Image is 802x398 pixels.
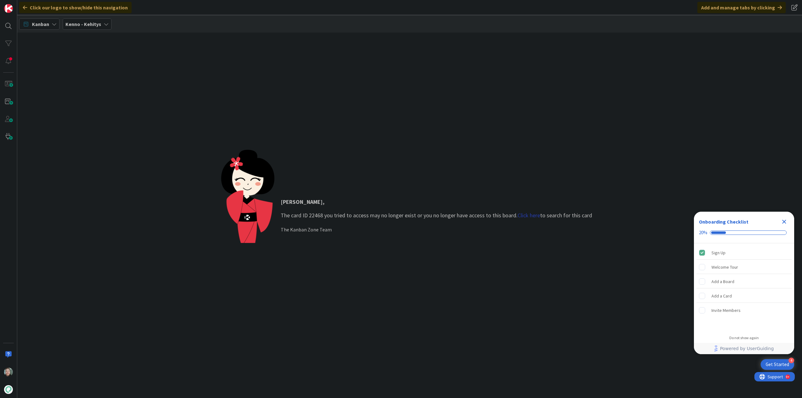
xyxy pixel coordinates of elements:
[779,217,789,227] div: Close Checklist
[766,361,789,368] div: Get Started
[694,243,794,331] div: Checklist items
[720,345,774,352] span: Powered by UserGuiding
[32,3,35,8] div: 9+
[696,260,792,274] div: Welcome Tour is incomplete.
[694,212,794,354] div: Checklist Container
[281,226,592,233] div: The Kanban Zone Team
[761,359,794,370] div: Open Get Started checklist, remaining modules: 4
[518,212,540,219] a: Click here
[65,21,101,27] b: Kenno - Kehitys
[789,358,794,363] div: 4
[711,249,726,256] div: Sign Up
[4,368,13,376] img: VP
[281,198,592,220] p: The card ID 22468 you tried to access may no longer exist or you no longer have access to this bo...
[32,20,49,28] span: Kanban
[19,2,132,13] div: Click our logo to show/hide this navigation
[4,4,13,13] img: Visit kanbanzone.com
[699,218,748,225] div: Onboarding Checklist
[697,2,786,13] div: Add and manage tabs by clicking
[711,292,732,300] div: Add a Card
[696,246,792,260] div: Sign Up is complete.
[696,275,792,288] div: Add a Board is incomplete.
[699,230,707,235] div: 20%
[729,335,759,340] div: Do not show again
[697,343,791,354] a: Powered by UserGuiding
[694,343,794,354] div: Footer
[711,263,738,271] div: Welcome Tour
[699,230,789,235] div: Checklist progress: 20%
[696,303,792,317] div: Invite Members is incomplete.
[281,198,325,205] strong: [PERSON_NAME] ,
[711,278,734,285] div: Add a Board
[711,307,741,314] div: Invite Members
[4,385,13,394] img: avatar
[13,1,29,8] span: Support
[696,289,792,303] div: Add a Card is incomplete.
